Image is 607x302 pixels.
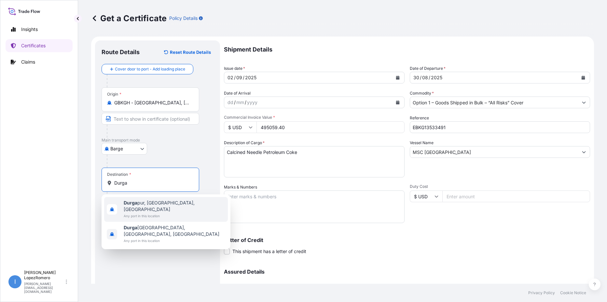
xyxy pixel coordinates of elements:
p: Privacy Policy [528,290,555,295]
span: Commercial Invoice Value [224,115,405,120]
button: Calendar [393,72,403,83]
input: Type to search commodity [410,97,578,108]
div: day, [413,74,420,82]
span: Issue date [224,65,245,72]
label: Vessel Name [410,140,434,146]
p: [PERSON_NAME][EMAIL_ADDRESS][DOMAIN_NAME] [24,282,64,294]
div: year, [244,74,257,82]
span: pur, [GEOGRAPHIC_DATA], [GEOGRAPHIC_DATA] [124,200,225,213]
div: month, [236,74,243,82]
button: Show suggestions [578,97,590,108]
div: / [234,98,236,106]
div: day, [227,98,234,106]
div: / [245,98,246,106]
input: Origin [114,99,191,106]
input: Destination [114,180,191,186]
p: Shipment Details [224,40,590,59]
div: Origin [107,92,121,97]
p: Route Details [102,48,140,56]
p: Cookie Notice [560,290,586,295]
button: Calendar [578,72,588,83]
div: Destination [107,172,131,177]
label: Reference [410,115,429,121]
div: / [420,74,421,82]
label: Marks & Numbers [224,184,257,190]
p: Main transport mode [102,138,214,143]
span: Any port in this location [124,237,225,244]
span: Date of Departure [410,65,446,72]
div: day, [227,74,234,82]
p: Reset Route Details [170,49,211,55]
input: Enter amount [442,190,590,202]
p: Policy Details [169,15,198,22]
label: Commodity [410,90,434,97]
span: Primary Assured [224,282,257,289]
p: Letter of Credit [224,237,590,243]
b: Durga [124,200,137,205]
input: Type to search vessel name or IMO [410,146,578,158]
div: Show suggestions [102,194,230,249]
div: year, [246,98,258,106]
span: [GEOGRAPHIC_DATA], [GEOGRAPHIC_DATA], [GEOGRAPHIC_DATA] [124,224,225,237]
div: / [429,74,430,82]
div: year, [430,74,443,82]
button: Select transport [102,143,147,155]
div: month, [236,98,245,106]
div: month, [421,74,429,82]
button: Calendar [393,97,403,108]
label: Named Assured [410,282,439,289]
label: Description of Cargo [224,140,265,146]
span: I [14,279,16,285]
p: [PERSON_NAME] LopezRomero [24,270,64,280]
span: Any port in this location [124,213,225,219]
button: Show suggestions [578,146,590,158]
div: / [243,74,244,82]
p: Assured Details [224,269,590,274]
p: Claims [21,59,35,65]
p: Get a Certificate [91,13,167,23]
input: Enter amount [256,121,405,133]
div: / [234,74,236,82]
span: Duty Cost [410,184,590,189]
span: Date of Arrival [224,90,251,97]
input: Text to appear on certificate [102,113,199,125]
span: Barge [110,145,123,152]
span: Cover door to port - Add loading place [115,66,185,72]
b: Durga [124,225,137,230]
span: This shipment has a letter of credit [232,248,306,255]
p: Insights [21,26,38,33]
input: Enter booking reference [410,121,590,133]
p: Certificates [21,42,46,49]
